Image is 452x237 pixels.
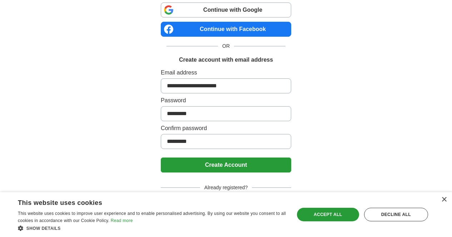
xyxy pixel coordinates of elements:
[200,184,252,191] span: Already registered?
[18,225,286,232] div: Show details
[161,68,291,77] label: Email address
[18,196,268,207] div: This website uses cookies
[161,124,291,133] label: Confirm password
[297,208,359,221] div: Accept all
[161,96,291,105] label: Password
[179,56,273,64] h1: Create account with email address
[161,158,291,172] button: Create Account
[218,42,234,50] span: OR
[364,208,428,221] div: Decline all
[18,211,286,223] span: This website uses cookies to improve user experience and to enable personalised advertising. By u...
[441,197,447,202] div: Close
[161,2,291,17] a: Continue with Google
[26,226,61,231] span: Show details
[111,218,133,223] a: Read more, opens a new window
[161,22,291,37] a: Continue with Facebook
